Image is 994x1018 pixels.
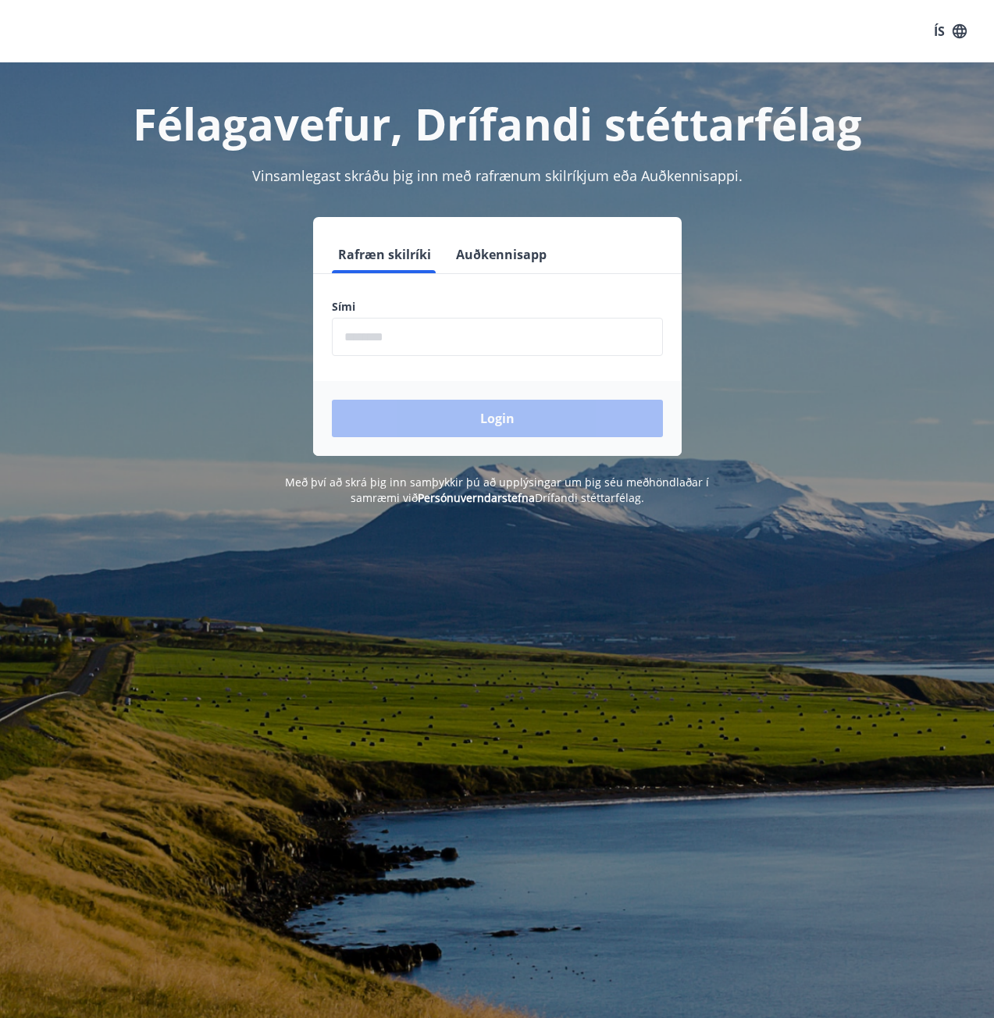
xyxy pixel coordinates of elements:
[332,236,437,273] button: Rafræn skilríki
[252,166,743,185] span: Vinsamlegast skráðu þig inn með rafrænum skilríkjum eða Auðkennisappi.
[450,236,553,273] button: Auðkennisapp
[19,94,975,153] h1: Félagavefur, Drífandi stéttarfélag
[418,490,535,505] a: Persónuverndarstefna
[332,299,663,315] label: Sími
[285,475,709,505] span: Með því að skrá þig inn samþykkir þú að upplýsingar um þig séu meðhöndlaðar í samræmi við Drífand...
[925,17,975,45] button: ÍS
